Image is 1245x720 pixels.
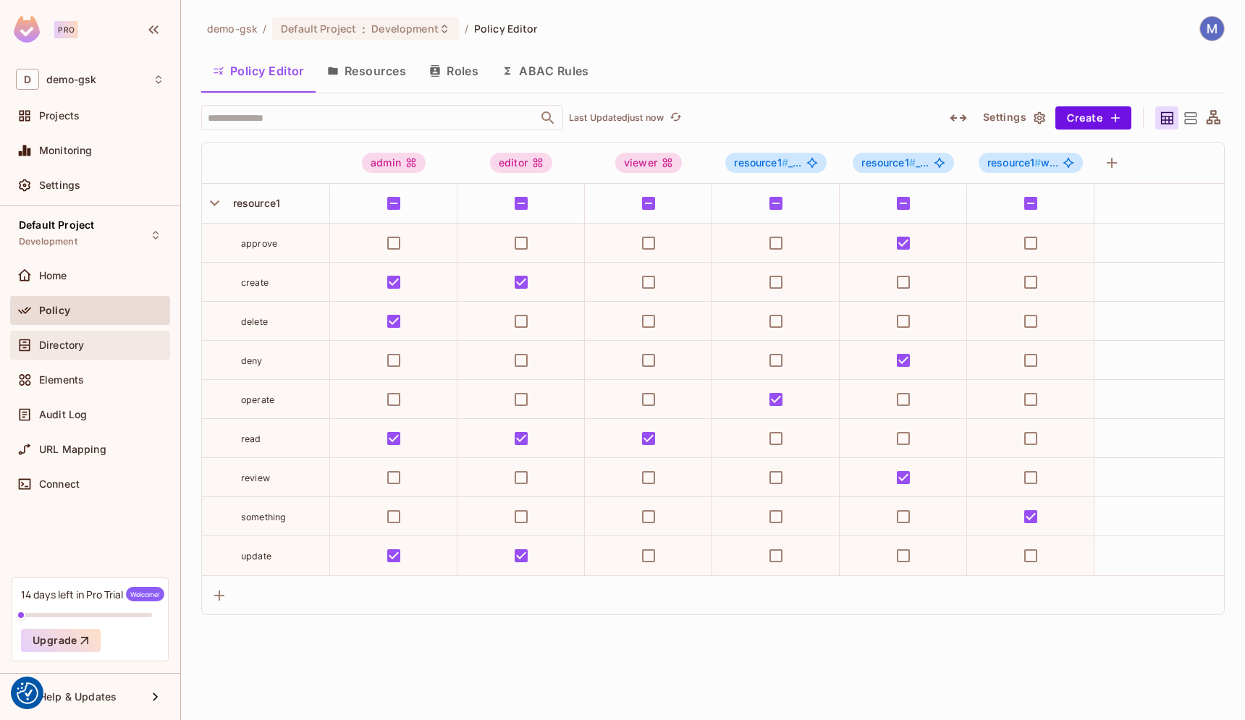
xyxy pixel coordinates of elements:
[39,691,117,703] span: Help & Updates
[987,156,1042,169] span: resource1
[361,23,366,35] span: :
[418,53,490,89] button: Roles
[725,153,826,173] span: resource1#_Approved_
[474,22,538,35] span: Policy Editor
[241,512,286,522] span: something
[46,74,96,85] span: Workspace: demo-gsk
[39,339,84,351] span: Directory
[861,156,916,169] span: resource1
[54,21,78,38] div: Pro
[14,16,40,43] img: SReyMgAAAABJRU5ErkJggg==
[664,109,684,127] span: Click to refresh data
[241,316,268,327] span: delete
[615,153,682,173] div: viewer
[39,305,70,316] span: Policy
[207,22,257,35] span: the active workspace
[987,157,1058,169] span: w...
[39,374,84,386] span: Elements
[241,238,277,249] span: approve
[16,69,39,90] span: D
[17,682,38,704] img: Revisit consent button
[490,153,552,173] div: editor
[227,197,280,209] span: resource1
[39,110,80,122] span: Projects
[977,106,1050,130] button: Settings
[241,473,270,483] span: review
[734,157,801,169] span: _...
[667,109,684,127] button: refresh
[201,53,316,89] button: Policy Editor
[241,433,261,444] span: read
[241,394,274,405] span: operate
[39,444,106,455] span: URL Mapping
[263,22,266,35] li: /
[979,153,1083,173] span: resource1#write
[1034,156,1041,169] span: #
[490,53,601,89] button: ABAC Rules
[371,22,438,35] span: Development
[861,157,929,169] span: _...
[782,156,788,169] span: #
[734,156,788,169] span: resource1
[538,108,558,128] button: Open
[241,551,271,562] span: update
[39,145,93,156] span: Monitoring
[316,53,418,89] button: Resources
[241,355,263,366] span: deny
[853,153,953,173] span: resource1#_Reviewer_
[19,219,94,231] span: Default Project
[39,179,80,191] span: Settings
[670,111,682,125] span: refresh
[241,277,269,288] span: create
[362,153,426,173] div: admin
[465,22,468,35] li: /
[1200,17,1224,41] img: Maciej Adamczyk
[21,587,164,601] div: 14 days left in Pro Trial
[569,112,664,124] p: Last Updated just now
[1055,106,1131,130] button: Create
[39,478,80,490] span: Connect
[21,629,101,652] button: Upgrade
[126,587,164,601] span: Welcome!
[39,270,67,281] span: Home
[17,682,38,704] button: Consent Preferences
[39,409,87,420] span: Audit Log
[281,22,356,35] span: Default Project
[909,156,916,169] span: #
[19,236,77,247] span: Development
